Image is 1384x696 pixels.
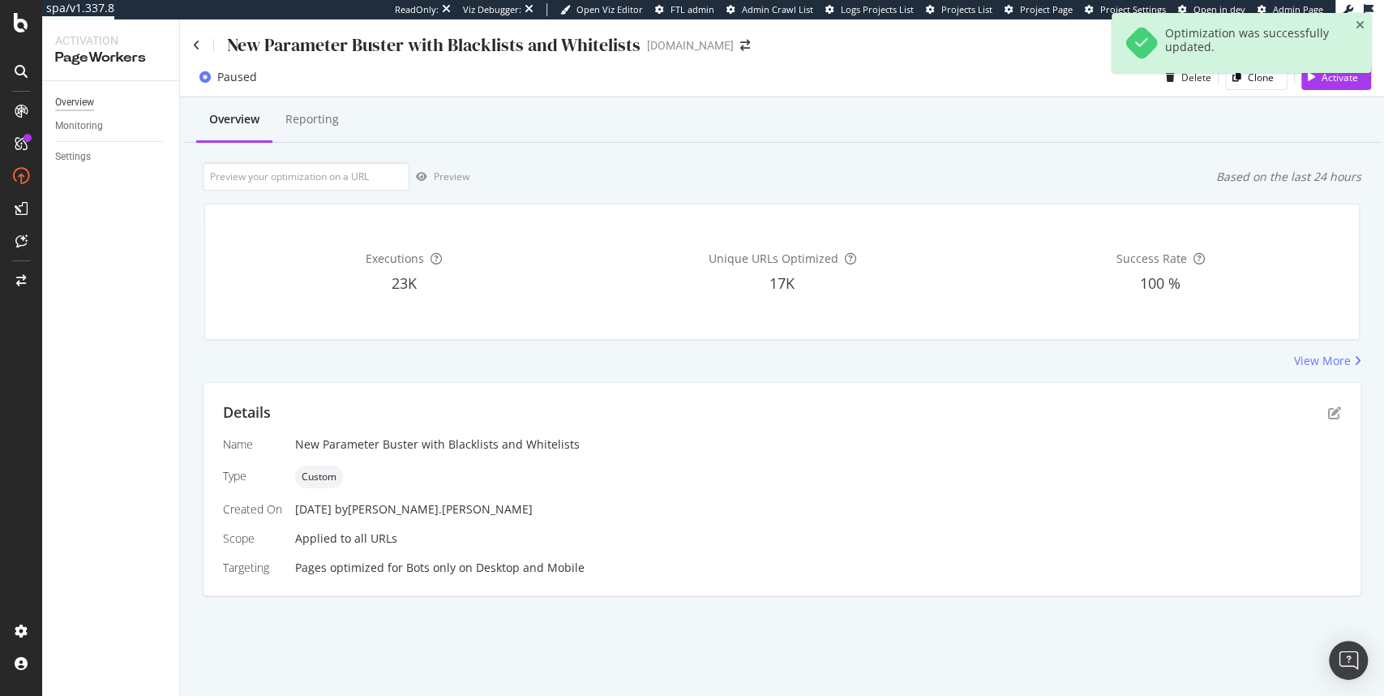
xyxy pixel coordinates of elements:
[1020,3,1073,15] span: Project Page
[55,118,168,135] a: Monitoring
[223,436,1341,576] div: Applied to all URLs
[647,37,734,54] div: [DOMAIN_NAME]
[576,3,643,15] span: Open Viz Editor
[1085,3,1166,16] a: Project Settings
[1140,273,1180,293] span: 100 %
[395,3,439,16] div: ReadOnly:
[1328,406,1341,419] div: pen-to-square
[671,3,714,15] span: FTL admin
[203,162,409,191] input: Preview your optimization on a URL
[1005,3,1073,16] a: Project Page
[295,466,343,488] div: neutral label
[1329,641,1368,680] div: Open Intercom Messenger
[285,111,339,127] div: Reporting
[335,501,533,518] div: by [PERSON_NAME].[PERSON_NAME]
[726,3,813,16] a: Admin Crawl List
[295,501,1341,518] div: [DATE]
[223,531,282,547] div: Scope
[55,148,91,165] div: Settings
[1100,3,1166,15] span: Project Settings
[1356,19,1365,31] div: close toast
[655,3,714,16] a: FTL admin
[1165,26,1342,60] div: Optimization was successfully updated.
[841,3,914,15] span: Logs Projects List
[825,3,914,16] a: Logs Projects List
[223,436,282,453] div: Name
[1116,251,1186,266] span: Success Rate
[476,560,585,576] div: Desktop and Mobile
[1193,3,1245,15] span: Open in dev
[55,32,166,49] div: Activation
[1294,353,1361,369] a: View More
[1273,3,1323,15] span: Admin Page
[708,251,838,266] span: Unique URLs Optimized
[55,148,168,165] a: Settings
[463,3,521,16] div: Viz Debugger:
[560,3,643,16] a: Open Viz Editor
[740,40,750,51] div: arrow-right-arrow-left
[302,472,336,482] span: Custom
[223,501,282,518] div: Created On
[223,402,271,423] div: Details
[223,560,282,576] div: Targeting
[409,164,469,190] button: Preview
[434,170,469,183] div: Preview
[406,560,456,576] div: Bots only
[55,94,168,111] a: Overview
[193,40,200,51] a: Click to go back
[295,436,1341,453] div: New Parameter Buster with Blacklists and Whitelists
[1258,3,1323,16] a: Admin Page
[1178,3,1245,16] a: Open in dev
[1294,353,1351,369] div: View More
[742,3,813,15] span: Admin Crawl List
[55,94,94,111] div: Overview
[1216,169,1361,185] div: Based on the last 24 hours
[769,273,795,293] span: 17K
[392,273,417,293] span: 23K
[55,49,166,67] div: PageWorkers
[223,468,282,484] div: Type
[55,118,103,135] div: Monitoring
[227,32,641,58] div: New Parameter Buster with Blacklists and Whitelists
[941,3,992,15] span: Projects List
[366,251,424,266] span: Executions
[209,111,259,127] div: Overview
[295,560,1341,576] div: Pages optimized for on
[926,3,992,16] a: Projects List
[217,69,257,85] div: Paused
